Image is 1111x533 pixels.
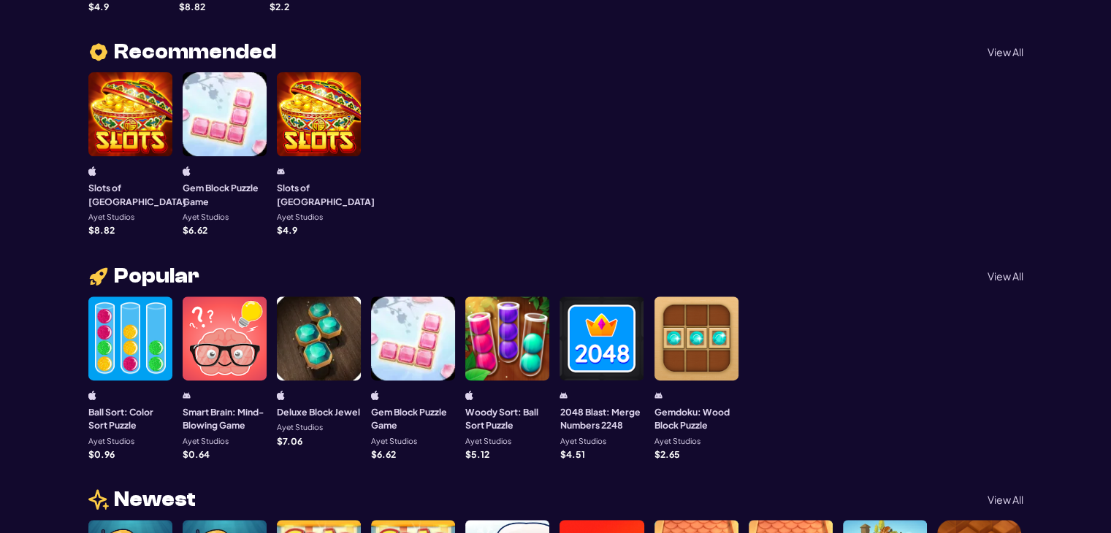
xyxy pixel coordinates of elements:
h3: Ball Sort: Color Sort Puzzle [88,405,172,432]
p: $ 2.65 [654,450,680,459]
img: android [183,391,191,400]
p: Ayet Studios [277,423,323,432]
h3: Gemdoku: Wood Block Puzzle [654,405,738,432]
span: Newest [114,489,196,510]
p: $ 4.51 [560,450,584,459]
img: android [560,391,568,400]
p: Ayet Studios [465,437,511,445]
h3: Deluxe Block Jewel [277,405,360,418]
p: $ 0.64 [183,450,210,459]
p: $ 0.96 [88,450,115,459]
p: $ 7.06 [277,437,302,445]
img: ios [88,166,96,176]
img: rocket [88,266,109,287]
p: View All [988,494,1023,505]
p: Ayet Studios [88,213,134,221]
p: Ayet Studios [560,437,606,445]
p: Ayet Studios [371,437,417,445]
p: Ayet Studios [277,213,323,221]
img: heart [88,42,109,63]
p: Ayet Studios [183,213,229,221]
span: Popular [114,266,199,286]
p: $ 4.9 [277,226,297,234]
img: ios [465,391,473,400]
p: $ 8.82 [179,2,205,11]
p: $ 2.2 [270,2,289,11]
h3: Smart Brain: Mind-Blowing Game [183,405,267,432]
img: android [277,166,285,176]
p: $ 8.82 [88,226,115,234]
p: $ 4.9 [88,2,109,11]
p: View All [988,271,1023,281]
img: news [88,489,109,510]
h3: Slots of [GEOGRAPHIC_DATA] [277,181,375,208]
span: Recommended [114,42,276,62]
img: android [654,391,663,400]
p: $ 5.12 [465,450,489,459]
img: ios [277,391,285,400]
p: View All [988,47,1023,57]
p: Ayet Studios [88,437,134,445]
h3: 2048 Blast: Merge Numbers 2248 [560,405,644,432]
h3: Woody Sort: Ball Sort Puzzle [465,405,549,432]
img: ios [183,166,191,176]
h3: Gem Block Puzzle Game [371,405,455,432]
h3: Gem Block Puzzle Game [183,181,267,208]
p: $ 6.62 [183,226,207,234]
p: Ayet Studios [183,437,229,445]
p: Ayet Studios [654,437,700,445]
img: ios [371,391,379,400]
img: ios [88,391,96,400]
p: $ 6.62 [371,450,396,459]
h3: Slots of [GEOGRAPHIC_DATA] [88,181,186,208]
